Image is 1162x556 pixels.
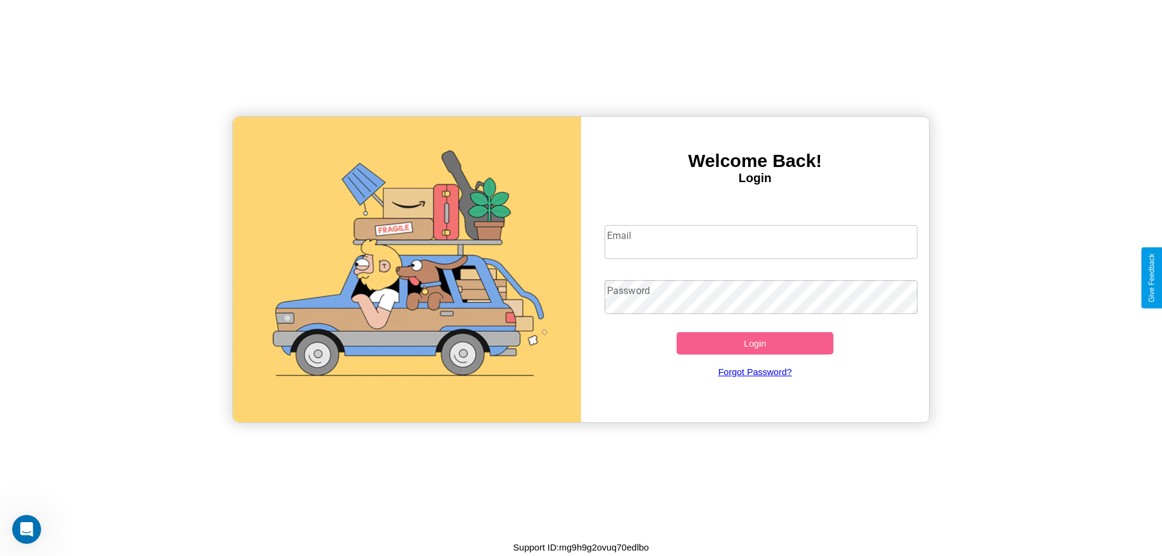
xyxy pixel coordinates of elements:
[1147,253,1156,303] div: Give Feedback
[12,515,41,544] iframe: Intercom live chat
[581,151,929,171] h3: Welcome Back!
[513,539,649,555] p: Support ID: mg9h9g2ovuq70edlbo
[599,355,912,389] a: Forgot Password?
[677,332,833,355] button: Login
[233,117,581,422] img: gif
[581,171,929,185] h4: Login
